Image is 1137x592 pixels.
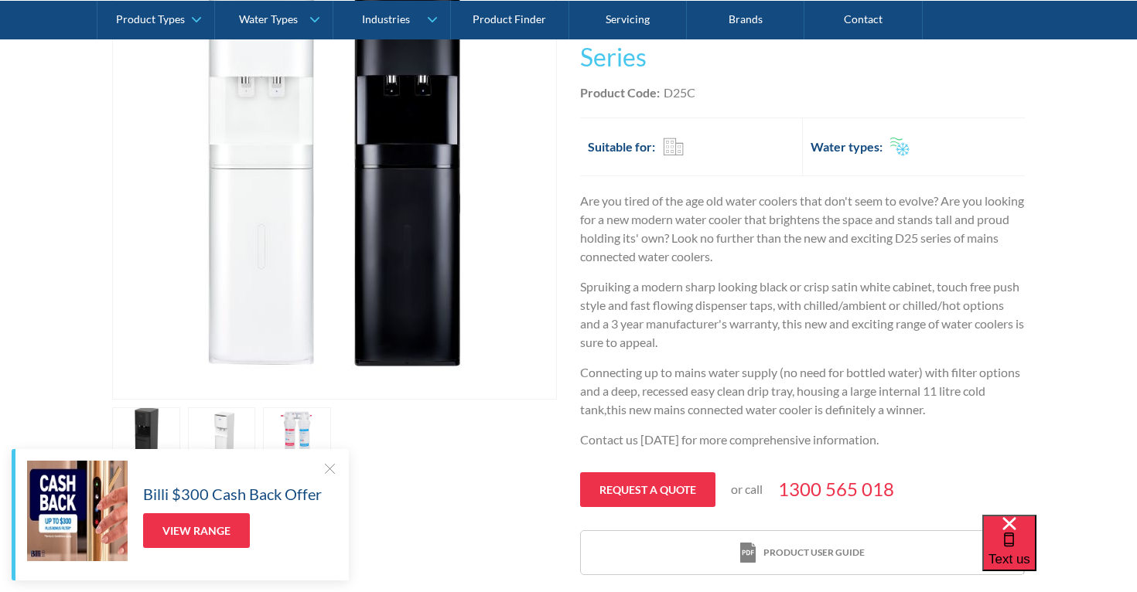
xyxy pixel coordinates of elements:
a: 1300 565 018 [778,475,894,503]
div: Product user guide [763,546,865,560]
h2: Suitable for: [588,138,655,156]
p: Contact us [DATE] for more comprehensive information. [580,430,1025,449]
a: open lightbox [112,407,180,469]
iframe: podium webchat widget bubble [982,515,1137,592]
a: Request a quote [580,472,715,507]
p: Are you tired of the age old water coolers that don't seem to evolve? Are you looking for a new m... [580,192,1025,266]
p: or call [731,480,763,498]
a: open lightbox [263,407,331,469]
img: print icon [740,543,756,563]
div: D25C [664,83,695,102]
p: Connecting up to mains water supply (no need for bottled water) with filter options and a deep, r... [580,363,1025,419]
div: Water Types [239,12,298,26]
a: View Range [143,513,250,548]
h5: Billi $300 Cash Back Offer [143,482,322,505]
img: Billi $300 Cash Back Offer [27,461,128,561]
h2: Water types: [811,138,883,156]
strong: Product Code: [580,85,660,100]
div: Industries [362,12,410,26]
a: open lightbox [188,407,256,469]
p: Spruiking a modern sharp looking black or crisp satin white cabinet, touch free push style and fa... [580,277,1025,352]
div: Product Types [116,12,185,26]
a: print iconProduct user guide [581,531,1023,575]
